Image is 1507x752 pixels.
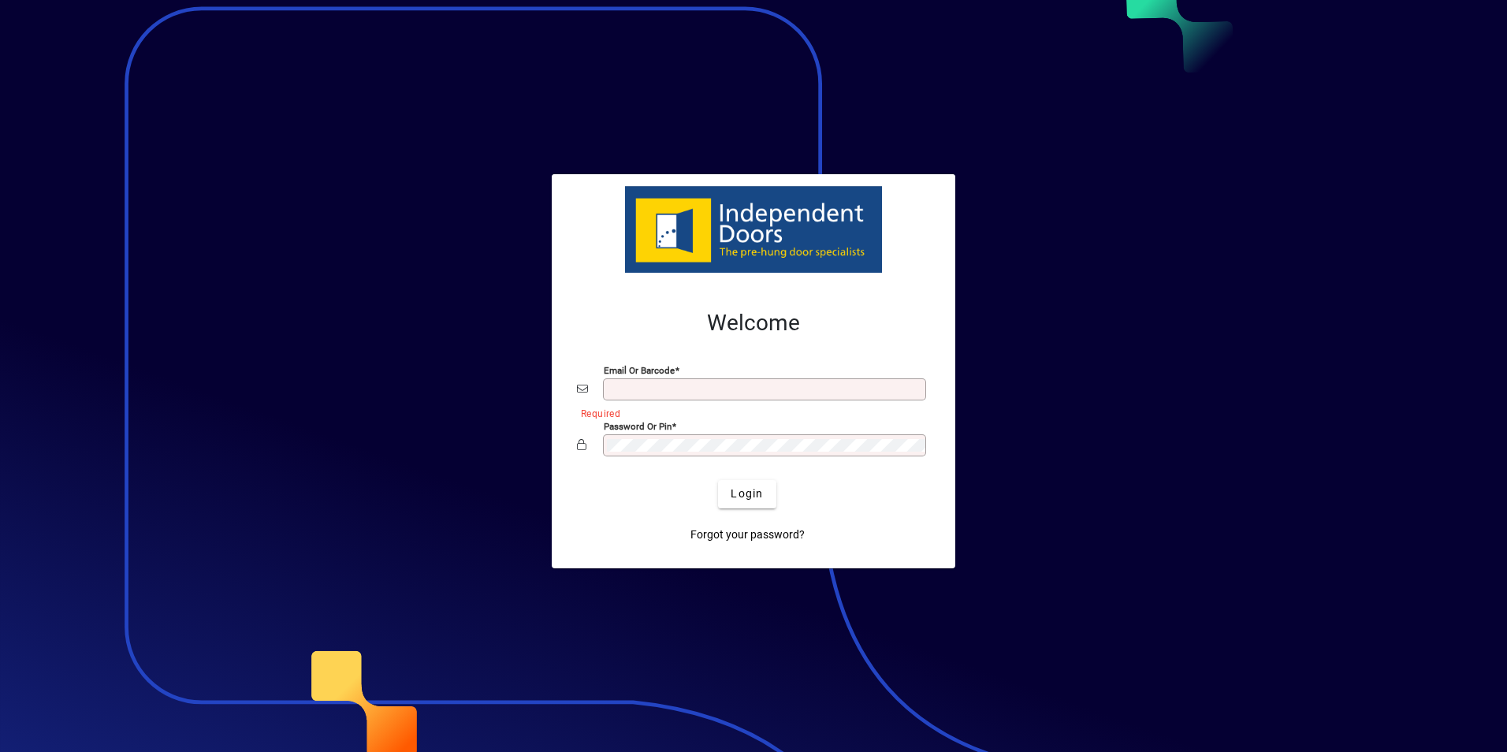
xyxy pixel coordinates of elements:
h2: Welcome [577,310,930,337]
mat-error: Required [581,404,917,421]
span: Forgot your password? [690,527,805,543]
mat-label: Email or Barcode [604,364,675,375]
span: Login [731,486,763,502]
a: Forgot your password? [684,521,811,549]
mat-label: Password or Pin [604,420,672,431]
button: Login [718,480,776,508]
